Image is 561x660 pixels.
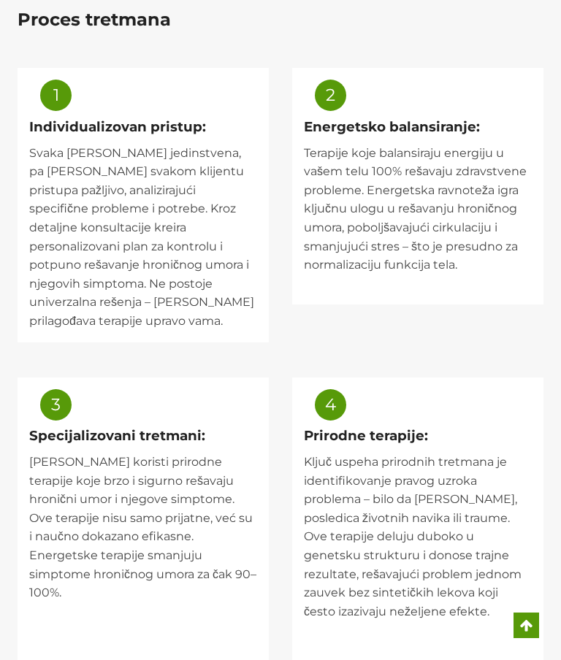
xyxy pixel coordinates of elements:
[322,87,339,104] div: 2
[47,396,64,413] div: 3
[304,453,532,659] p: Ključ uspeha prirodnih tretmana je identifikovanje pravog uzroka problema – bilo da [PERSON_NAME]...
[29,144,257,331] p: Svaka [PERSON_NAME] jedinstvena, pa [PERSON_NAME] svakom klijentu pristupa pažljivo, analizirajuć...
[29,117,257,137] h2: Individualizovan pristup:
[514,613,539,638] a: Scroll to top
[304,426,532,446] h2: Prirodne terapije:
[304,117,532,137] h2: Energetsko balansiranje:
[322,396,339,413] div: 4
[29,426,257,446] h2: Specijalizovani tretmani:
[304,144,532,293] p: Terapije koje balansiraju energiju u vašem telu 100% rešavaju zdravstvene probleme. Energetska ra...
[18,9,171,30] strong: Proces tretmana
[47,87,64,104] div: 1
